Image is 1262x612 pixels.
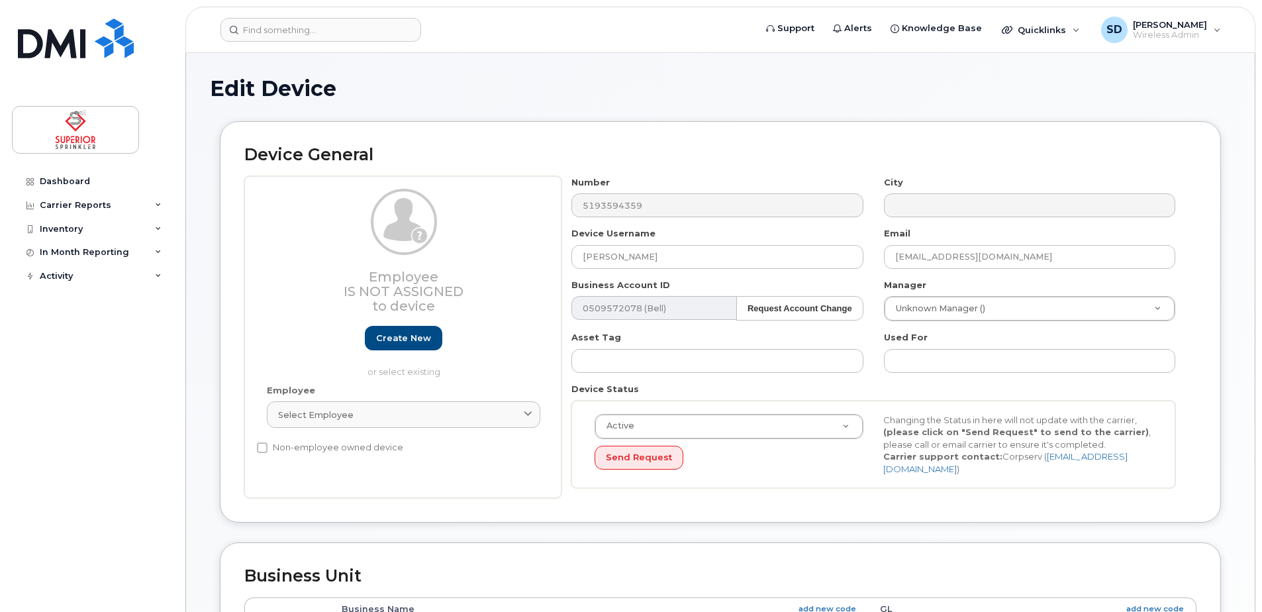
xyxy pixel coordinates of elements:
a: Select employee [267,401,540,428]
label: Device Status [571,383,639,395]
input: Non-employee owned device [257,442,267,453]
label: Non-employee owned device [257,440,403,456]
label: Device Username [571,227,655,240]
span: Is not assigned [344,283,463,299]
span: Active [599,420,634,432]
label: Number [571,176,610,189]
label: Manager [884,279,926,291]
label: Asset Tag [571,331,621,344]
button: Request Account Change [736,296,863,321]
p: or select existing [267,366,540,378]
span: Unknown Manager () [888,303,985,315]
a: Active [595,415,863,438]
strong: Carrier support contact: [883,451,1002,462]
span: Select employee [278,409,354,421]
strong: (please click on "Send Request" to send to the carrier) [883,427,1149,437]
a: Create new [365,326,442,350]
label: Business Account ID [571,279,670,291]
label: Used For [884,331,928,344]
button: Send Request [595,446,683,470]
span: to device [372,298,435,314]
a: Unknown Manager () [885,297,1175,321]
a: [EMAIL_ADDRESS][DOMAIN_NAME] [883,451,1128,474]
h2: Business Unit [244,567,1196,586]
div: Changing the Status in here will not update with the carrier, , please call or email carrier to e... [873,414,1162,476]
label: Employee [267,384,315,397]
h2: Device General [244,146,1196,164]
h3: Employee [267,270,540,313]
label: Email [884,227,910,240]
h1: Edit Device [210,77,1231,100]
strong: Request Account Change [748,303,852,313]
label: City [884,176,903,189]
